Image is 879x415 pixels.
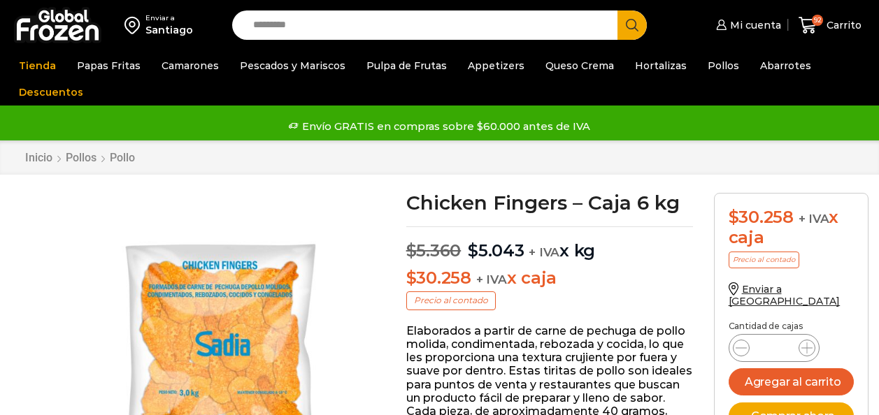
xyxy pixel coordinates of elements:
h1: Chicken Fingers – Caja 6 kg [406,193,693,212]
a: 92 Carrito [795,9,865,42]
span: + IVA [476,272,507,286]
span: $ [729,207,739,227]
a: Mi cuenta [713,11,781,39]
a: Pollos [701,52,746,79]
a: Tienda [12,52,63,79]
p: x caja [406,268,693,289]
a: Pescados y Mariscos [233,52,352,79]
input: Product quantity [761,338,787,358]
bdi: 5.043 [468,240,524,261]
button: Agregar al carrito [729,368,854,395]
a: Descuentos [12,79,90,105]
span: $ [406,240,417,261]
bdi: 30.258 [729,207,794,227]
p: Precio al contado [406,291,496,310]
a: Abarrotes [753,52,818,79]
a: Papas Fritas [70,52,148,79]
span: Mi cuenta [727,18,781,32]
a: Hortalizas [628,52,694,79]
img: address-field-icon.svg [124,13,145,37]
span: $ [406,268,417,288]
a: Pollos [65,151,97,164]
a: Pulpa de Frutas [359,52,454,79]
span: 92 [812,15,823,26]
div: Santiago [145,23,193,37]
a: Appetizers [461,52,531,79]
span: $ [468,240,478,261]
button: Search button [617,10,647,40]
nav: Breadcrumb [24,151,136,164]
span: Carrito [823,18,862,32]
div: x caja [729,207,854,248]
a: Pollo [109,151,136,164]
span: + IVA [529,245,559,259]
a: Inicio [24,151,53,164]
bdi: 5.360 [406,240,462,261]
p: Precio al contado [729,252,799,268]
a: Enviar a [GEOGRAPHIC_DATA] [729,283,841,307]
a: Camarones [155,52,226,79]
span: + IVA [799,212,829,226]
p: x kg [406,226,693,261]
bdi: 30.258 [406,268,471,288]
div: Enviar a [145,13,193,23]
p: Cantidad de cajas [729,321,854,331]
a: Queso Crema [538,52,621,79]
